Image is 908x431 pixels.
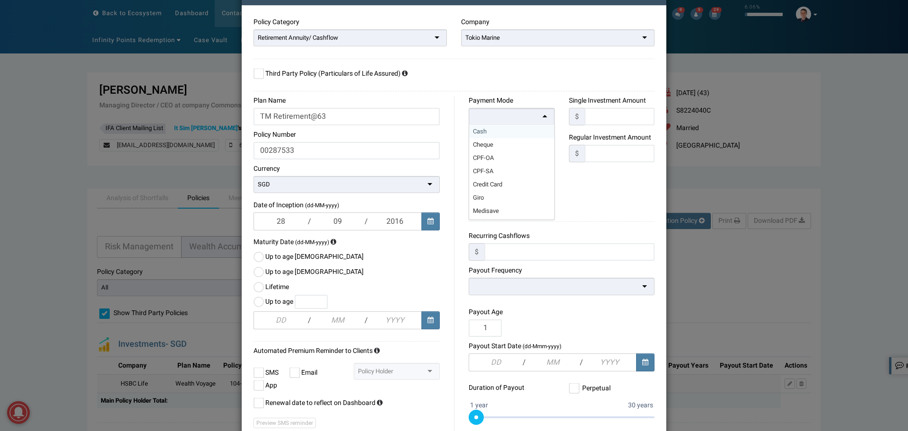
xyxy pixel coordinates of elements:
[523,343,561,351] small: (dd-Mmm-yyyy)
[465,34,500,42] div: Tokio Marine
[469,308,503,317] label: Payout Age
[265,282,289,292] span: Lifetime
[265,69,401,79] span: Third Party Policy (Particulars of Life Assured)
[569,133,651,142] label: Regular Investment Amount
[469,243,484,261] div: $
[308,311,311,329] span: /
[368,212,422,230] input: YYYY
[253,130,296,140] label: Policy Number
[253,18,299,27] label: Policy Category
[627,400,655,411] span: 30 years
[469,96,513,106] label: Payment Mode
[469,266,522,275] label: Payout Frequency
[526,353,579,371] input: MM
[265,252,364,262] span: Up to age [DEMOGRAPHIC_DATA]
[258,180,270,189] div: SGD
[308,212,311,230] span: /
[461,18,489,27] label: Company
[469,178,554,191] div: Credit Card
[469,353,523,371] input: DD
[469,151,554,165] div: CPF-OA
[580,353,583,371] span: /
[253,212,308,230] input: DD
[469,341,521,351] span: Payout Start Date
[569,108,585,125] div: $
[469,191,554,204] div: Giro
[469,125,554,138] div: Cash
[523,353,526,371] span: /
[258,34,338,42] div: Retirement Annuity/ Cashflow
[253,164,280,174] label: Currency
[365,212,368,230] span: /
[295,295,328,309] input: Up to age
[253,200,304,210] span: Date of Inception
[358,367,393,376] div: Policy Holder
[253,311,308,329] input: DD
[265,398,375,408] span: Renewal date to reflect on Dashboard
[582,383,611,393] span: Perpetual
[469,138,554,151] div: Cheque
[469,204,554,218] div: Medisave
[301,368,317,378] span: Email
[569,145,585,162] div: $
[569,96,646,106] label: Single Investment Amount
[265,267,364,277] span: Up to age [DEMOGRAPHIC_DATA]
[469,218,554,231] div: Medisave Plus Cash Topup
[295,238,329,246] small: (dd-MM-yyyy)
[265,380,277,390] span: App
[583,353,637,371] input: YYYY
[253,96,286,106] label: Plan Name
[311,212,365,230] input: MM
[256,419,313,427] span: Preview SMS reminder
[305,202,339,210] small: (dd-MM-yyyy)
[469,231,530,241] label: Recurring Cashflows
[368,311,422,329] input: YYYY
[365,311,368,329] span: /
[265,297,293,307] span: Up to age
[311,311,365,329] input: MM
[469,165,554,178] div: CPF-SA
[469,383,524,393] label: Duration of Payout
[253,237,294,247] span: Maturity Date
[265,368,279,378] span: SMS
[469,400,489,411] span: 1 year
[253,346,373,356] label: Automated Premium Reminder to Clients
